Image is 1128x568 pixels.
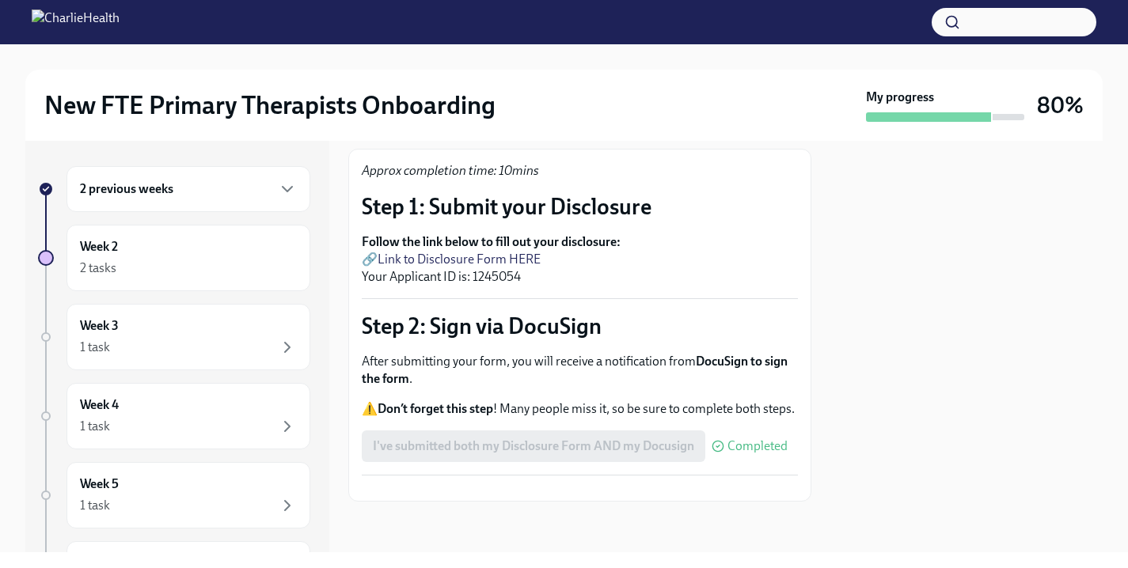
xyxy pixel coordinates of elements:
h6: 2 previous weeks [80,180,173,198]
h6: Week 3 [80,317,119,335]
p: 🔗 Your Applicant ID is: 1245054 [362,233,798,286]
a: Week 31 task [38,304,310,370]
a: Week 22 tasks [38,225,310,291]
div: 1 task [80,418,110,435]
div: 1 task [80,339,110,356]
strong: Follow the link below to fill out your disclosure: [362,234,621,249]
h6: Week 2 [80,238,118,256]
div: 2 previous weeks [66,166,310,212]
div: 2 tasks [80,259,116,277]
h6: Week 5 [80,475,119,493]
em: Approx completion time: 10mins [362,163,539,178]
p: ⚠️ ! Many people miss it, so be sure to complete both steps. [362,400,798,418]
p: Step 1: Submit your Disclosure [362,192,798,221]
p: Step 2: Sign via DocuSign [362,312,798,340]
h2: New FTE Primary Therapists Onboarding [44,89,496,121]
div: 1 task [80,497,110,514]
p: After submitting your form, you will receive a notification from . [362,353,798,388]
strong: Don’t forget this step [378,401,493,416]
h6: Week 4 [80,396,119,414]
a: Week 51 task [38,462,310,528]
a: Link to Disclosure Form HERE [378,252,541,267]
h3: 80% [1037,91,1084,119]
a: Week 41 task [38,383,310,449]
span: Completed [727,440,788,453]
img: CharlieHealth [32,9,120,35]
strong: My progress [866,89,934,106]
